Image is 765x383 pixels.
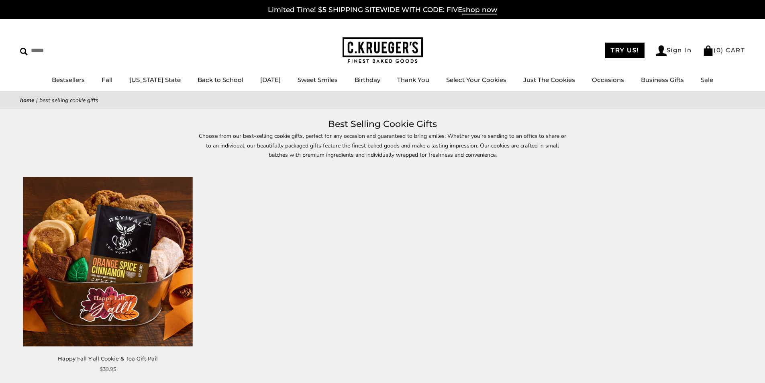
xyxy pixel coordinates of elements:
a: Happy Fall Y'all Cookie & Tea Gift Pail [58,355,158,362]
a: Just The Cookies [523,76,575,84]
a: Sign In [656,45,692,56]
a: Sweet Smiles [298,76,338,84]
a: Occasions [592,76,624,84]
span: shop now [462,6,497,14]
a: Fall [102,76,112,84]
a: Thank You [397,76,429,84]
nav: breadcrumbs [20,96,745,105]
p: Choose from our best-selling cookie gifts, perfect for any occasion and guaranteed to bring smile... [198,131,567,168]
a: Back to School [198,76,243,84]
a: Sale [701,76,713,84]
input: Search [20,44,116,57]
h1: Best Selling Cookie Gifts [32,117,733,131]
img: Bag [703,45,714,56]
img: Account [656,45,667,56]
span: Best Selling Cookie Gifts [39,96,98,104]
a: Birthday [355,76,380,84]
img: Happy Fall Y'all Cookie & Tea Gift Pail [23,177,193,346]
a: TRY US! [605,43,645,58]
a: [DATE] [260,76,281,84]
span: $39.95 [100,365,116,373]
a: Business Gifts [641,76,684,84]
a: Limited Time! $5 SHIPPING SITEWIDE WITH CODE: FIVEshop now [268,6,497,14]
a: Bestsellers [52,76,85,84]
span: | [36,96,38,104]
a: Select Your Cookies [446,76,506,84]
img: C.KRUEGER'S [343,37,423,63]
a: [US_STATE] State [129,76,181,84]
a: (0) CART [703,46,745,54]
img: Search [20,48,28,55]
a: Home [20,96,35,104]
span: 0 [716,46,721,54]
